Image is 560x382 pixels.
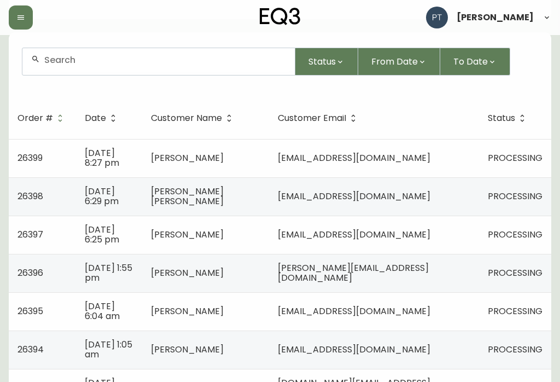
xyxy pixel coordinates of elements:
span: [DATE] 6:04 am [85,300,120,322]
span: [PERSON_NAME] [151,305,224,317]
span: [DATE] 1:55 pm [85,262,132,284]
span: [PERSON_NAME] [PERSON_NAME] [151,185,224,207]
span: [EMAIL_ADDRESS][DOMAIN_NAME] [278,152,430,164]
input: Search [44,55,286,65]
span: 26398 [17,190,43,202]
span: Order # [17,115,53,121]
span: [PERSON_NAME] [151,267,224,279]
span: 26396 [17,267,43,279]
span: PROCESSING [488,190,542,202]
span: [DATE] 1:05 am [85,338,132,361]
span: Customer Name [151,115,222,121]
span: Status [488,113,529,123]
span: [EMAIL_ADDRESS][DOMAIN_NAME] [278,343,430,356]
button: To Date [440,48,510,76]
span: [EMAIL_ADDRESS][DOMAIN_NAME] [278,190,430,202]
span: Customer Name [151,113,236,123]
span: [DATE] 6:29 pm [85,185,119,207]
span: PROCESSING [488,343,542,356]
span: [EMAIL_ADDRESS][DOMAIN_NAME] [278,228,430,241]
img: logo [260,8,300,25]
span: PROCESSING [488,305,542,317]
span: [PERSON_NAME] [457,13,534,22]
span: PROCESSING [488,228,542,241]
span: Customer Email [278,113,360,123]
img: 986dcd8e1aab7847125929f325458823 [426,7,448,28]
span: 26394 [17,343,44,356]
span: Date [85,115,106,121]
button: Status [295,48,358,76]
span: [EMAIL_ADDRESS][DOMAIN_NAME] [278,305,430,317]
span: To Date [453,55,488,68]
span: Customer Email [278,115,346,121]
span: Order # [17,113,67,123]
span: [PERSON_NAME] [151,343,224,356]
span: [DATE] 8:27 pm [85,147,119,169]
span: [DATE] 6:25 pm [85,223,119,246]
span: 26397 [17,228,43,241]
span: From Date [371,55,418,68]
span: Status [488,115,515,121]
span: [PERSON_NAME] [151,228,224,241]
button: From Date [358,48,440,76]
span: [PERSON_NAME] [151,152,224,164]
span: 26399 [17,152,43,164]
span: PROCESSING [488,267,542,279]
span: [PERSON_NAME][EMAIL_ADDRESS][DOMAIN_NAME] [278,262,429,284]
span: Date [85,113,120,123]
span: 26395 [17,305,43,317]
span: PROCESSING [488,152,542,164]
span: Status [308,55,336,68]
